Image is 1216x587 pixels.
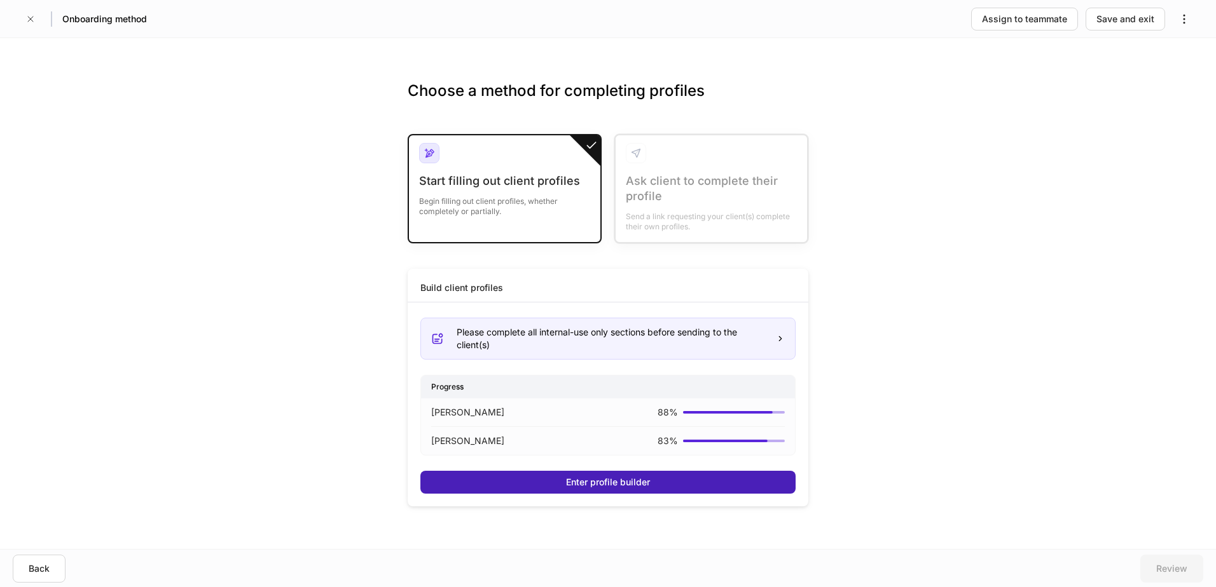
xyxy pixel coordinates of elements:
div: Review [1156,562,1187,575]
div: Back [29,562,50,575]
p: 83 % [658,435,678,447]
div: Begin filling out client profiles, whether completely or partially. [419,189,590,217]
button: Back [13,555,66,583]
h3: Choose a method for completing profiles [408,81,808,121]
p: [PERSON_NAME] [431,406,504,419]
div: Start filling out client profiles [419,173,590,189]
button: Assign to teammate [971,8,1078,30]
div: Save and exit [1096,13,1154,25]
button: Save and exit [1086,8,1165,30]
p: [PERSON_NAME] [431,435,504,447]
div: Please complete all internal-use only sections before sending to the client(s) [457,326,766,351]
h5: Onboarding method [62,13,147,25]
button: Enter profile builder [420,471,796,494]
div: Enter profile builder [566,476,650,489]
p: 88 % [658,406,678,419]
button: Review [1140,555,1203,583]
div: Progress [421,375,795,398]
div: Assign to teammate [982,13,1067,25]
div: Build client profiles [420,281,503,294]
